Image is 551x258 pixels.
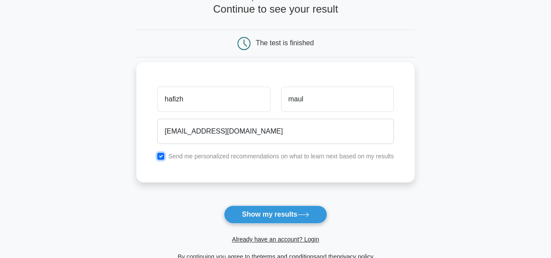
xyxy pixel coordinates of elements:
button: Show my results [224,205,327,224]
a: Already have an account? Login [232,236,319,243]
div: The test is finished [256,39,314,47]
label: Send me personalized recommendations on what to learn next based on my results [168,153,394,160]
input: Last name [281,87,394,112]
input: First name [157,87,270,112]
input: Email [157,119,394,144]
